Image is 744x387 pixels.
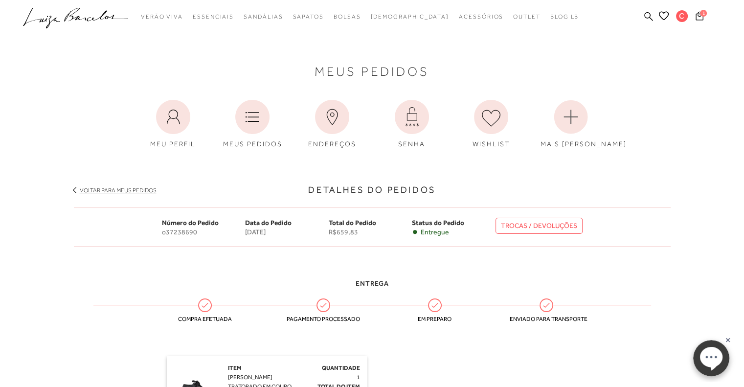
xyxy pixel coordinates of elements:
span: Entrega [356,279,389,287]
span: Número do Pedido [162,219,219,227]
a: noSubCategoriesText [370,8,449,26]
span: Data do Pedido [245,219,292,227]
a: categoryNavScreenReaderText [334,8,361,26]
span: [DATE] [245,228,329,236]
span: WISHLIST [473,140,510,148]
span: Acessórios [459,13,503,20]
span: Em preparo [398,316,472,322]
a: categoryNavScreenReaderText [193,8,234,26]
span: Compra efetuada [168,316,242,322]
span: SENHA [398,140,425,148]
a: categoryNavScreenReaderText [244,8,283,26]
span: BLOG LB [550,13,579,20]
a: categoryNavScreenReaderText [459,8,503,26]
a: MEU PERFIL [135,95,211,154]
span: • [412,228,418,236]
a: categoryNavScreenReaderText [141,8,183,26]
span: Meus Pedidos [315,67,429,77]
span: Entregue [421,228,449,236]
span: [DEMOGRAPHIC_DATA] [370,13,449,20]
a: Voltar para meus pedidos [80,187,157,194]
span: ENDEREÇOS [308,140,356,148]
span: MEUS PEDIDOS [223,140,282,148]
span: o37238690 [162,228,246,236]
h3: Detalhes do Pedidos [74,183,671,197]
span: Status do Pedido [412,219,464,227]
a: TROCAS / DEVOLUÇÕES [496,218,583,234]
span: Verão Viva [141,13,183,20]
span: 1 [357,374,360,381]
span: R$659,83 [329,228,412,236]
span: Pagamento processado [287,316,360,322]
span: Sandálias [244,13,283,20]
span: Essenciais [193,13,234,20]
span: MAIS [PERSON_NAME] [541,140,627,148]
a: MAIS [PERSON_NAME] [533,95,609,154]
span: Total do Pedido [329,219,376,227]
a: BLOG LB [550,8,579,26]
span: 1 [700,10,707,17]
button: C [672,10,693,25]
span: Quantidade [322,364,360,371]
a: SENHA [374,95,450,154]
a: MEUS PEDIDOS [215,95,290,154]
span: Bolsas [334,13,361,20]
span: Enviado para transporte [510,316,583,322]
span: MEU PERFIL [150,140,196,148]
span: Outlet [513,13,541,20]
a: categoryNavScreenReaderText [513,8,541,26]
a: categoryNavScreenReaderText [293,8,323,26]
a: WISHLIST [453,95,529,154]
a: ENDEREÇOS [294,95,370,154]
button: 1 [693,11,706,24]
span: Item [228,364,242,371]
span: C [676,10,688,22]
span: Sapatos [293,13,323,20]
